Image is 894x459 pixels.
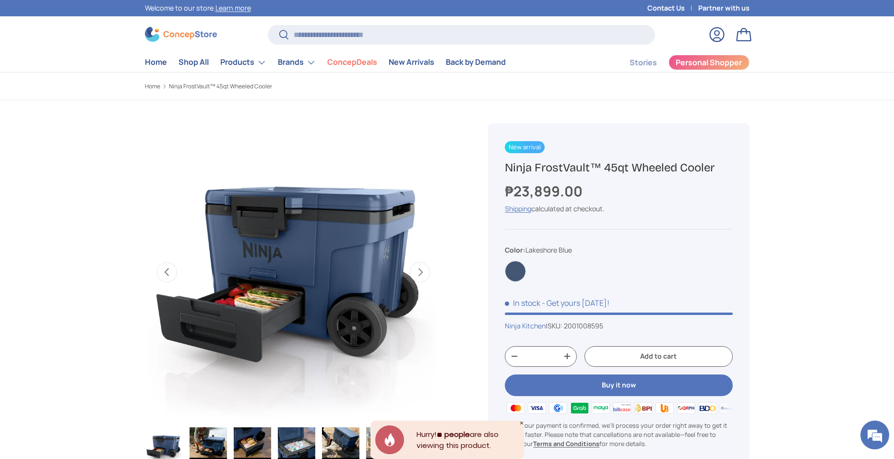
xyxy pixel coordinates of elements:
[389,53,434,72] a: New Arrivals
[505,204,531,213] a: Shipping
[526,401,548,415] img: visa
[505,160,732,175] h1: Ninja FrostVault™ 45qt Wheeled Cooler
[676,59,742,66] span: Personal Shopper
[145,84,160,89] a: Home
[446,53,506,72] a: Back by Demand
[505,141,545,153] span: New arrival
[697,401,718,415] img: bdo
[569,401,590,415] img: grabpay
[542,298,609,308] p: - Get yours [DATE]!
[584,346,732,367] button: Add to cart
[505,245,572,255] legend: Color:
[145,53,167,72] a: Home
[145,53,506,72] nav: Primary
[505,374,732,396] button: Buy it now
[145,27,217,42] img: ConcepStore
[698,3,750,13] a: Partner with us
[675,401,696,415] img: qrph
[718,401,739,415] img: metrobank
[505,321,546,330] a: Ninja Kitchen
[525,245,572,254] span: Lakeshore Blue
[533,439,599,448] a: Terms and Conditions
[548,321,562,330] span: SKU:
[505,298,540,308] span: In stock
[505,204,732,214] div: calculated at checkout.
[668,55,750,70] a: Personal Shopper
[272,53,322,72] summary: Brands
[179,53,209,72] a: Shop All
[630,53,657,72] a: Stories
[169,84,272,89] a: Ninja FrostVault™ 45qt Wheeled Cooler
[548,401,569,415] img: gcash
[611,401,632,415] img: billease
[278,53,316,72] a: Brands
[145,82,465,91] nav: Breadcrumbs
[546,321,603,330] span: |
[519,421,524,425] div: Close
[145,3,251,13] p: Welcome to our store.
[505,401,526,415] img: master
[215,53,272,72] summary: Products
[505,421,732,449] p: Once your payment is confirmed, we'll process your order right away to get it to you faster. Plea...
[220,53,266,72] a: Products
[590,401,611,415] img: maya
[633,401,654,415] img: bpi
[607,53,750,72] nav: Secondary
[505,181,585,201] strong: ₱23,899.00
[564,321,603,330] span: 2001008595
[215,3,251,12] a: Learn more
[327,53,377,72] a: ConcepDeals
[654,401,675,415] img: ubp
[647,3,698,13] a: Contact Us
